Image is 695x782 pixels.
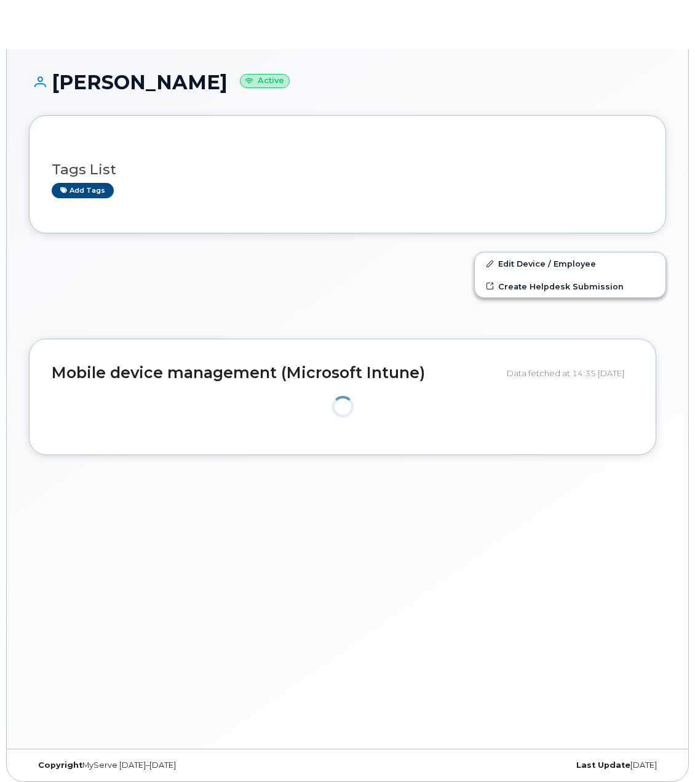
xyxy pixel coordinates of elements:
[347,760,666,770] div: [DATE]
[475,275,665,297] a: Create Helpdesk Submission
[576,760,630,770] strong: Last Update
[38,760,82,770] strong: Copyright
[52,183,114,198] a: Add tags
[240,74,290,88] small: Active
[507,361,633,385] div: Data fetched at 14:35 [DATE]
[475,252,665,275] a: Edit Device / Employee
[52,162,643,177] h3: Tags List
[29,760,347,770] div: MyServe [DATE]–[DATE]
[29,71,666,93] h1: [PERSON_NAME]
[52,365,498,382] h2: Mobile device management (Microsoft Intune)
